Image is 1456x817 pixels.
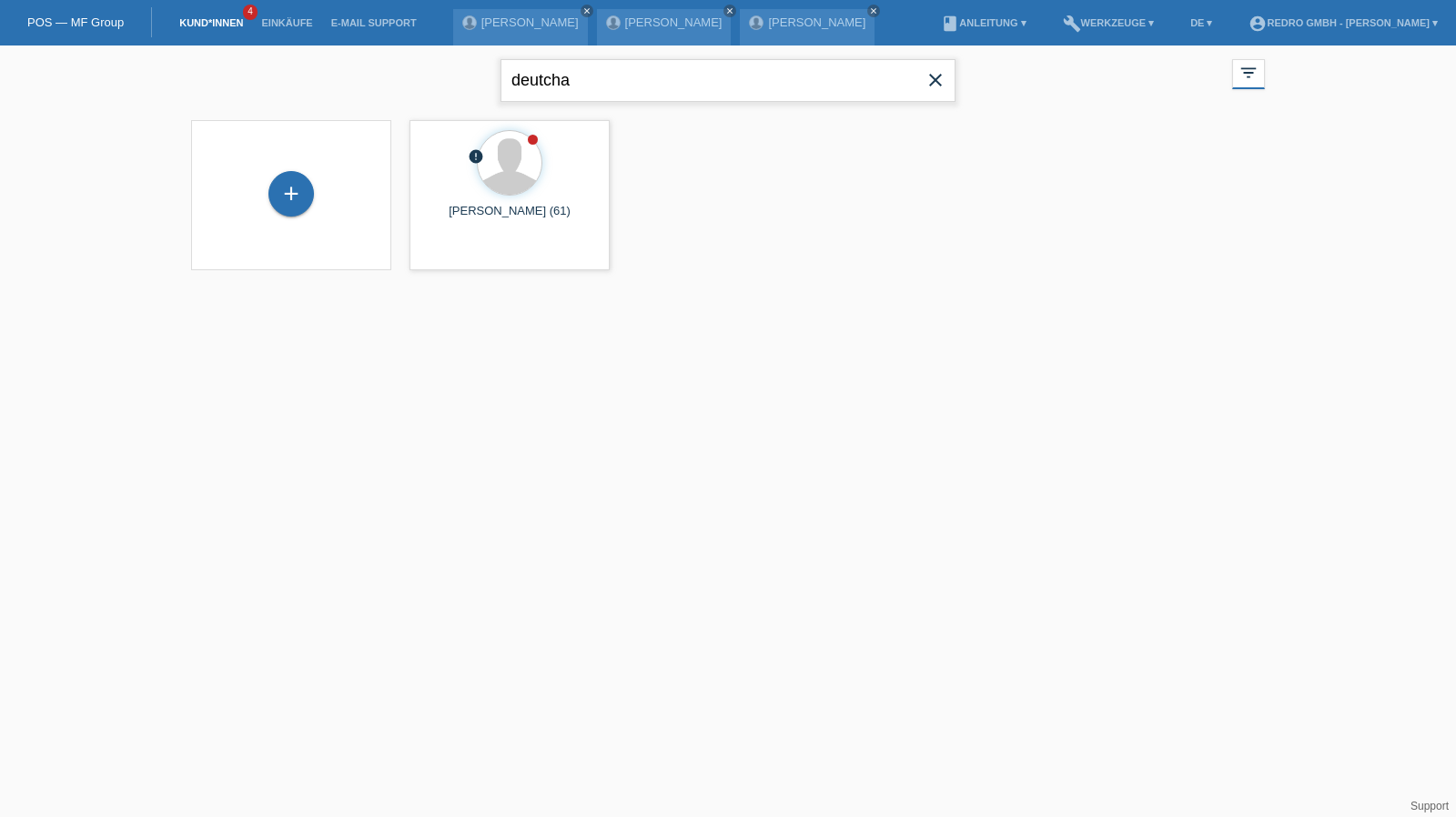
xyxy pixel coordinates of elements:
a: account_circleRedro GmbH - [PERSON_NAME] ▾ [1239,17,1447,28]
div: Kund*in hinzufügen [269,178,313,209]
a: buildWerkzeuge ▾ [1054,17,1164,28]
input: Suche... [500,59,955,102]
i: filter_list [1239,63,1259,83]
a: DE ▾ [1181,17,1221,28]
a: Kund*innen [170,17,252,28]
div: [PERSON_NAME] (61) [424,204,595,233]
i: close [582,6,591,15]
i: build [1063,15,1081,33]
a: Support [1410,800,1449,812]
div: Unbestätigt, in Bearbeitung [468,148,484,167]
a: close [723,5,736,17]
a: [PERSON_NAME] [768,15,865,29]
a: close [581,5,593,17]
a: Einkäufe [252,17,321,28]
a: [PERSON_NAME] [481,15,579,29]
i: account_circle [1249,15,1267,33]
i: close [925,69,946,91]
a: close [867,5,880,17]
a: bookAnleitung ▾ [932,17,1035,28]
i: error [468,148,484,165]
a: POS — MF Group [27,15,124,29]
span: 4 [243,5,258,20]
i: close [725,6,734,15]
a: [PERSON_NAME] [625,15,723,29]
i: close [869,6,878,15]
i: book [941,15,959,33]
a: E-Mail Support [322,17,426,28]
